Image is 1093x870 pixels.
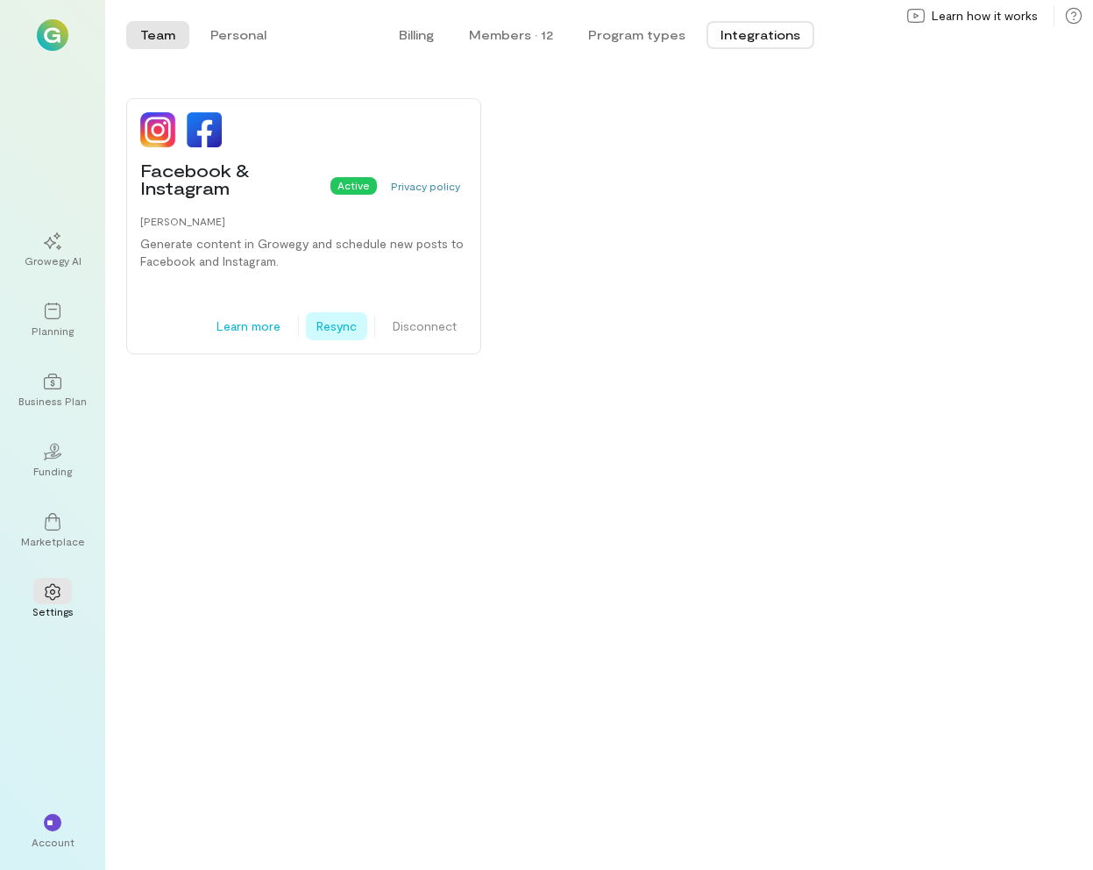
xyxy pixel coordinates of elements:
button: Program types [574,21,699,49]
button: Disconnect [382,312,467,340]
a: Funding [21,429,84,492]
div: [PERSON_NAME] [140,214,467,228]
a: Settings [21,569,84,632]
div: Business Plan [18,394,87,408]
a: Planning [21,289,84,352]
a: Marketplace [21,499,84,562]
div: Funding [33,464,72,478]
div: Members · 12 [469,26,553,44]
span: Billing [399,26,434,44]
span: Facebook & Instagram [140,161,323,196]
div: Growegy AI [25,253,82,267]
button: Resync [306,312,367,340]
button: Integrations [706,21,814,49]
div: Marketplace [21,534,85,548]
a: Growegy AI [21,218,84,282]
div: Generate content in Growegy and schedule new posts to Facebook and Instagram. [140,235,467,270]
div: Settings [32,604,74,618]
a: Business Plan [21,359,84,422]
button: Learn more [206,312,291,340]
div: Active [330,177,377,195]
button: Billing [385,21,448,49]
a: Privacy policy [391,180,460,192]
button: Members · 12 [455,21,567,49]
img: Facebook & Instagram [140,112,222,147]
span: Learn more [216,317,280,335]
button: Team [126,21,189,49]
div: Account [32,835,75,849]
span: Learn how it works [932,7,1038,25]
button: Personal [196,21,280,49]
div: Planning [32,324,74,338]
